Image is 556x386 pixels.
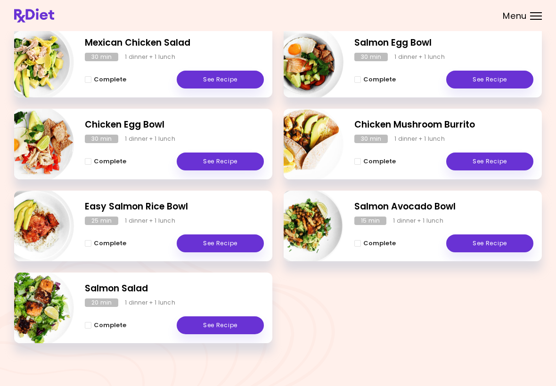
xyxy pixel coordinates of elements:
a: See Recipe - Mexican Chicken Salad [177,71,264,88]
div: 30 min [85,135,118,143]
button: Complete - Mexican Chicken Salad [85,74,126,85]
span: Complete [94,76,126,83]
div: 1 dinner + 1 lunch [125,217,175,225]
div: 20 min [85,298,118,307]
h2: Mexican Chicken Salad [85,36,264,50]
img: RxDiet [14,8,54,23]
button: Complete - Easy Salmon Rice Bowl [85,238,126,249]
button: Complete - Chicken Mushroom Burrito [354,156,396,167]
img: Info - Salmon Egg Bowl [265,23,343,101]
div: 1 dinner + 1 lunch [394,135,445,143]
a: See Recipe - Salmon Salad [177,316,264,334]
span: Complete [363,240,396,247]
div: 1 dinner + 1 lunch [125,53,175,61]
a: See Recipe - Chicken Egg Bowl [177,153,264,170]
button: Complete - Salmon Avocado Bowl [354,238,396,249]
div: 15 min [354,217,386,225]
h2: Chicken Egg Bowl [85,118,264,132]
span: Complete [94,240,126,247]
a: See Recipe - Salmon Avocado Bowl [446,234,533,252]
div: 1 dinner + 1 lunch [125,135,175,143]
h2: Chicken Mushroom Burrito [354,118,533,132]
img: Info - Chicken Mushroom Burrito [265,105,343,183]
a: See Recipe - Chicken Mushroom Burrito [446,153,533,170]
img: Info - Salmon Avocado Bowl [265,187,343,265]
button: Complete - Salmon Egg Bowl [354,74,396,85]
span: Complete [363,76,396,83]
div: 30 min [85,53,118,61]
div: 30 min [354,53,388,61]
div: 1 dinner + 1 lunch [393,217,443,225]
span: Menu [503,12,527,20]
a: See Recipe - Easy Salmon Rice Bowl [177,234,264,252]
h2: Salmon Egg Bowl [354,36,533,50]
div: 25 min [85,217,118,225]
span: Complete [363,158,396,165]
a: See Recipe - Salmon Egg Bowl [446,71,533,88]
h2: Salmon Salad [85,282,264,296]
button: Complete - Chicken Egg Bowl [85,156,126,167]
span: Complete [94,322,126,329]
h2: Easy Salmon Rice Bowl [85,200,264,214]
div: 30 min [354,135,388,143]
div: 1 dinner + 1 lunch [394,53,445,61]
h2: Salmon Avocado Bowl [354,200,533,214]
span: Complete [94,158,126,165]
div: 1 dinner + 1 lunch [125,298,175,307]
button: Complete - Salmon Salad [85,320,126,331]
